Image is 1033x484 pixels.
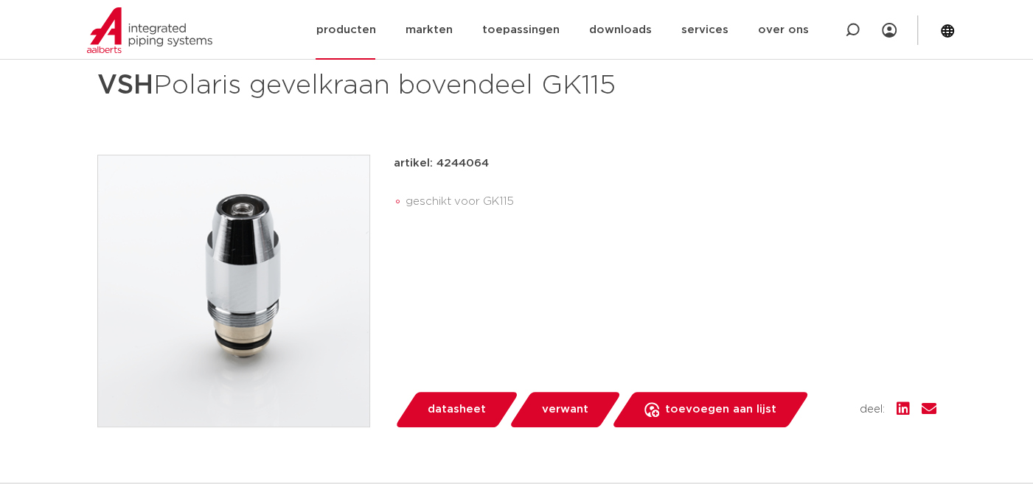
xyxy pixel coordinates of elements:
[394,392,519,427] a: datasheet
[508,392,622,427] a: verwant
[98,155,369,427] img: Product Image for VSH Polaris gevelkraan bovendeel GK115
[97,63,651,108] h1: Polaris gevelkraan bovendeel GK115
[428,398,486,421] span: datasheet
[394,155,489,172] p: artikel: 4244064
[542,398,588,421] span: verwant
[406,190,936,214] li: geschikt voor GK115
[97,72,153,99] strong: VSH
[665,398,776,421] span: toevoegen aan lijst
[860,401,885,418] span: deel:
